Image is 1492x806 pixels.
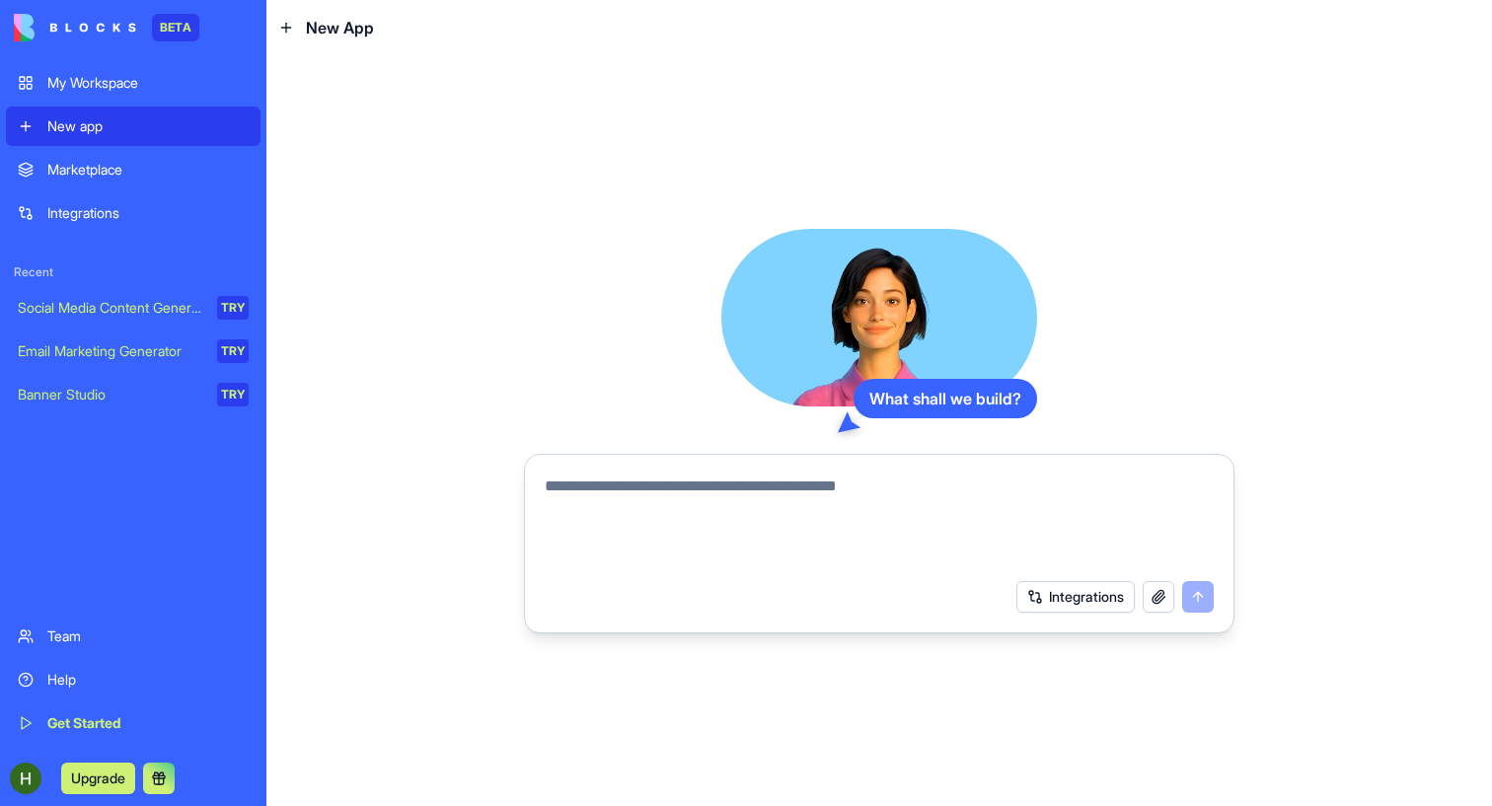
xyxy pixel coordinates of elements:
[152,14,199,41] div: BETA
[6,150,261,189] a: Marketplace
[854,379,1037,418] div: What shall we build?
[47,713,249,733] div: Get Started
[6,107,261,146] a: New app
[18,341,203,361] div: Email Marketing Generator
[6,703,261,743] a: Get Started
[6,288,261,328] a: Social Media Content GeneratorTRY
[47,160,249,180] div: Marketplace
[18,298,203,318] div: Social Media Content Generator
[14,14,136,41] img: logo
[1016,581,1135,613] button: Integrations
[6,660,261,699] a: Help
[6,63,261,103] a: My Workspace
[61,763,135,794] button: Upgrade
[217,383,249,406] div: TRY
[10,763,41,794] img: ACg8ocIJSKJ42PD-t6_pRlfyFRB2fr--VvUOKjsc1tOMgUNthpPWlQ=s96-c
[47,73,249,93] div: My Workspace
[14,14,199,41] a: BETA
[306,16,374,39] span: New App
[6,375,261,414] a: Banner StudioTRY
[6,617,261,656] a: Team
[6,264,261,280] span: Recent
[217,339,249,363] div: TRY
[61,768,135,787] a: Upgrade
[47,670,249,690] div: Help
[47,203,249,223] div: Integrations
[217,296,249,320] div: TRY
[6,193,261,233] a: Integrations
[47,116,249,136] div: New app
[47,626,249,646] div: Team
[18,385,203,404] div: Banner Studio
[6,331,261,371] a: Email Marketing GeneratorTRY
